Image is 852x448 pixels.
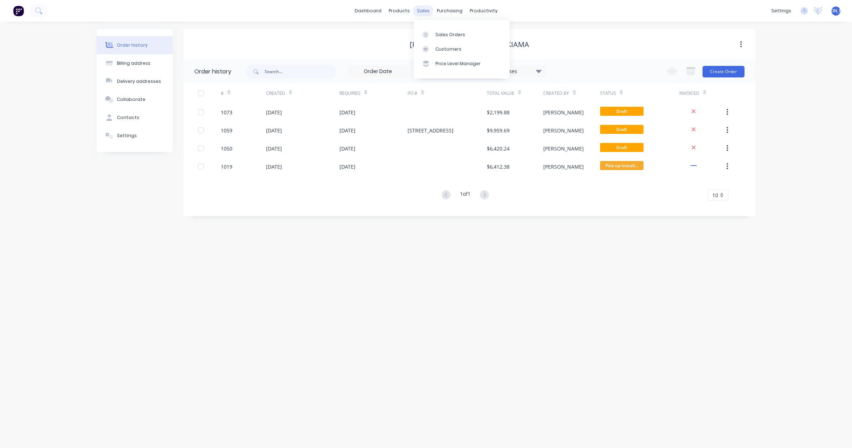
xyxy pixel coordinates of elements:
div: PO # [408,83,487,103]
div: [DATE] [266,145,282,152]
div: [PERSON_NAME] [543,109,584,116]
div: sales [413,5,433,16]
div: $6,412.38 [487,163,510,170]
div: Created By [543,83,600,103]
a: Sales Orders [414,27,510,42]
div: 1019 [221,163,232,170]
div: [DATE] [339,127,355,134]
button: Collaborate [97,90,173,109]
div: Created [266,90,285,97]
div: Customers [435,46,461,52]
div: Billing address [117,60,151,67]
div: Delivery addresses [117,78,161,85]
span: Draft [600,143,644,152]
div: Sales Orders [435,31,465,38]
div: Invoiced [679,90,699,97]
button: Create Order [703,66,745,77]
div: [DATE] [266,109,282,116]
div: Contacts [117,114,139,121]
button: Settings [97,127,173,145]
div: [DATE] [339,109,355,116]
span: Draft [600,107,644,116]
div: products [385,5,413,16]
div: productivity [466,5,501,16]
div: [DATE] [266,127,282,134]
div: Required [339,83,408,103]
div: 1073 [221,109,232,116]
div: PO # [408,90,417,97]
input: Order Date [347,66,408,77]
div: [PERSON_NAME] [543,163,584,170]
div: Status [600,83,679,103]
div: purchasing [433,5,466,16]
button: Delivery addresses [97,72,173,90]
div: Status [600,90,616,97]
a: dashboard [351,5,385,16]
div: # [221,83,266,103]
div: 1 of 1 [460,190,471,200]
a: Price Level Manager [414,56,510,71]
div: settings [768,5,795,16]
span: 10 [712,191,718,199]
div: Price Level Manager [435,60,481,67]
div: [PERSON_NAME] [543,127,584,134]
button: Billing address [97,54,173,72]
div: Total Value [487,83,543,103]
div: $9,959.69 [487,127,510,134]
div: Required [339,90,360,97]
div: [PERSON_NAME] and Sons Kiama [410,40,529,49]
div: Order history [117,42,148,48]
button: Contacts [97,109,173,127]
img: Factory [13,5,24,16]
div: [PERSON_NAME] [543,145,584,152]
div: [DATE] [339,145,355,152]
span: Draft [600,125,644,134]
div: 1059 [221,127,232,134]
div: $6,420.24 [487,145,510,152]
div: Total Value [487,90,514,97]
div: [STREET_ADDRESS] [408,127,454,134]
div: Order history [194,67,231,76]
a: Customers [414,42,510,56]
div: Created [266,83,339,103]
div: Created By [543,90,569,97]
div: Settings [117,132,137,139]
div: # [221,90,224,97]
div: Collaborate [117,96,145,103]
span: Pick up Install... [600,161,644,170]
input: Search... [265,64,336,79]
div: $2,199.88 [487,109,510,116]
button: Order history [97,36,173,54]
div: Invoiced [679,83,725,103]
div: [DATE] [266,163,282,170]
div: 1050 [221,145,232,152]
div: [DATE] [339,163,355,170]
div: 18 Statuses [485,67,546,75]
